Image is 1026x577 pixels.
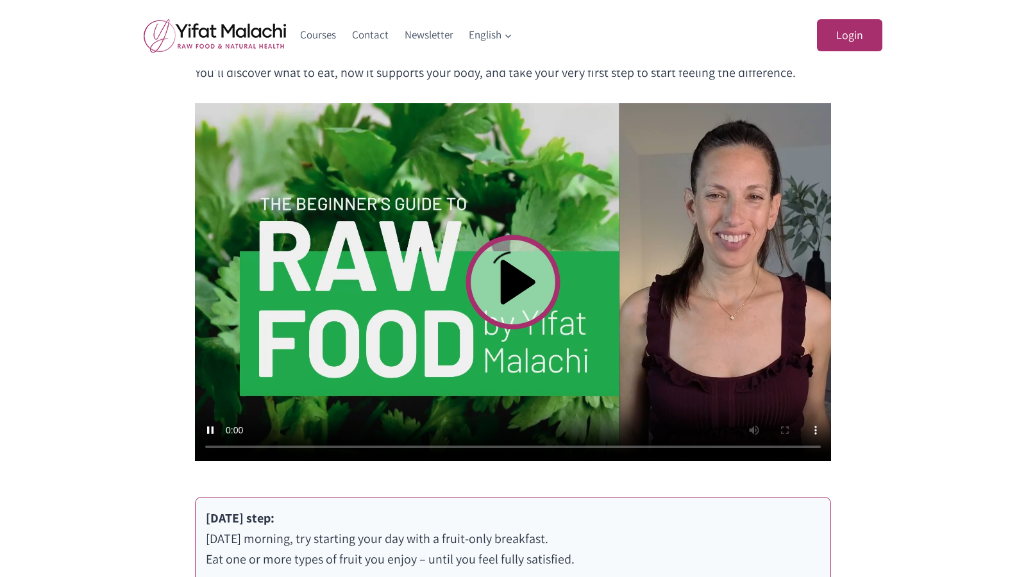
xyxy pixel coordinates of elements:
a: Login [817,19,882,52]
strong: [DATE] step: [206,510,274,526]
a: Newsletter [396,20,461,51]
img: yifat_logo41_en.png [144,19,286,53]
button: Child menu of English [461,20,521,51]
a: Courses [292,20,344,51]
nav: Primary Navigation [292,20,521,51]
a: Contact [344,20,397,51]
